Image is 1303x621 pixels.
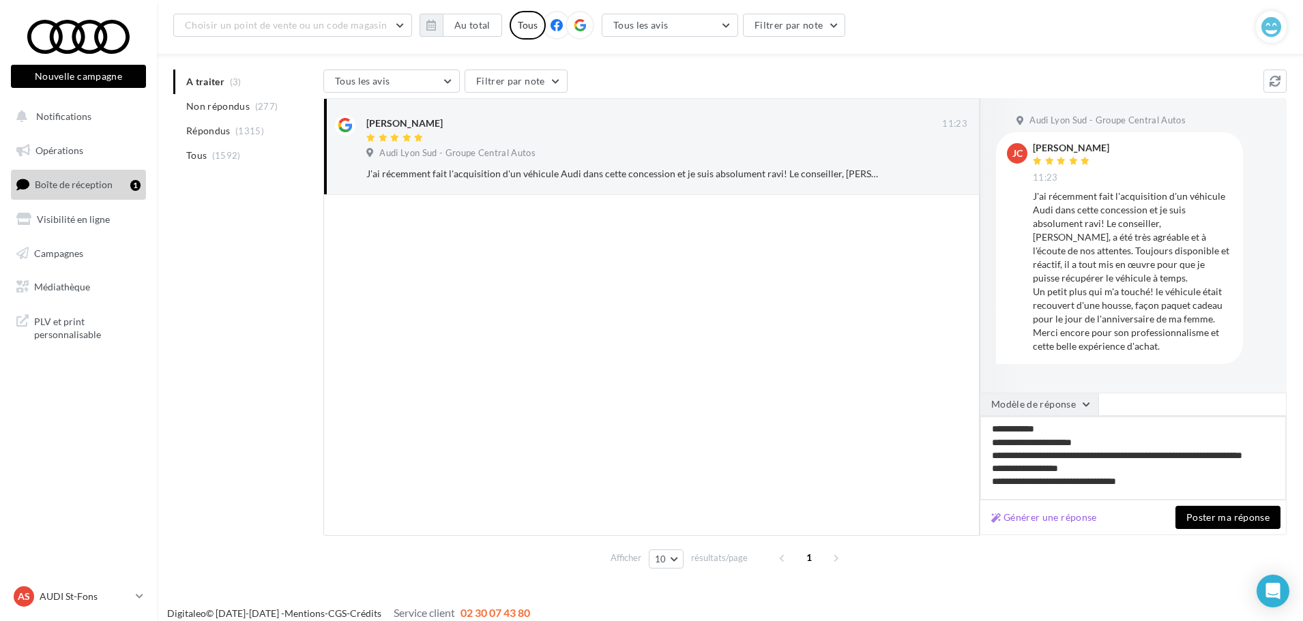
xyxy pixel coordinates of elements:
[167,607,206,619] a: Digitaleo
[1033,172,1058,184] span: 11:23
[167,607,530,619] span: © [DATE]-[DATE] - - -
[691,551,748,564] span: résultats/page
[130,180,141,191] div: 1
[602,14,738,37] button: Tous les avis
[743,14,846,37] button: Filtrer par note
[186,100,250,113] span: Non répondus
[460,606,530,619] span: 02 30 07 43 80
[1029,115,1186,127] span: Audi Lyon Sud - Groupe Central Autos
[1033,190,1232,353] div: J'ai récemment fait l'acquisition d'un véhicule Audi dans cette concession et je suis absolument ...
[34,247,83,258] span: Campagnes
[335,75,390,87] span: Tous les avis
[8,239,149,268] a: Campagnes
[186,149,207,162] span: Tous
[611,551,641,564] span: Afficher
[1175,506,1280,529] button: Poster ma réponse
[186,124,231,138] span: Répondus
[8,205,149,234] a: Visibilité en ligne
[420,14,502,37] button: Au total
[510,11,546,40] div: Tous
[655,554,667,564] span: 10
[366,167,879,181] div: J'ai récemment fait l'acquisition d'un véhicule Audi dans cette concession et je suis absolument ...
[649,549,684,569] button: 10
[8,102,143,131] button: Notifications
[11,584,146,609] a: AS AUDI St-Fons
[328,607,347,619] a: CGS
[11,65,146,88] button: Nouvelle campagne
[40,590,130,603] p: AUDI St-Fons
[255,101,278,112] span: (277)
[36,110,91,122] span: Notifications
[798,547,820,569] span: 1
[35,179,113,190] span: Boîte de réception
[366,117,443,130] div: [PERSON_NAME]
[986,509,1102,526] button: Générer une réponse
[394,606,455,619] span: Service client
[8,273,149,301] a: Médiathèque
[37,213,110,225] span: Visibilité en ligne
[34,281,90,292] span: Médiathèque
[173,14,412,37] button: Choisir un point de vente ou un code magasin
[34,312,141,342] span: PLV et print personnalisable
[8,307,149,347] a: PLV et print personnalisable
[443,14,502,37] button: Au total
[18,590,30,603] span: AS
[35,145,83,156] span: Opérations
[323,70,460,93] button: Tous les avis
[980,393,1098,416] button: Modèle de réponse
[212,150,241,161] span: (1592)
[1257,575,1289,607] div: Open Intercom Messenger
[8,170,149,199] a: Boîte de réception1
[185,19,387,31] span: Choisir un point de vente ou un code magasin
[350,607,381,619] a: Crédits
[284,607,325,619] a: Mentions
[465,70,568,93] button: Filtrer par note
[613,19,669,31] span: Tous les avis
[379,147,536,160] span: Audi Lyon Sud - Groupe Central Autos
[1012,147,1023,160] span: jc
[942,118,967,130] span: 11:23
[1033,143,1109,153] div: [PERSON_NAME]
[235,125,264,136] span: (1315)
[8,136,149,165] a: Opérations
